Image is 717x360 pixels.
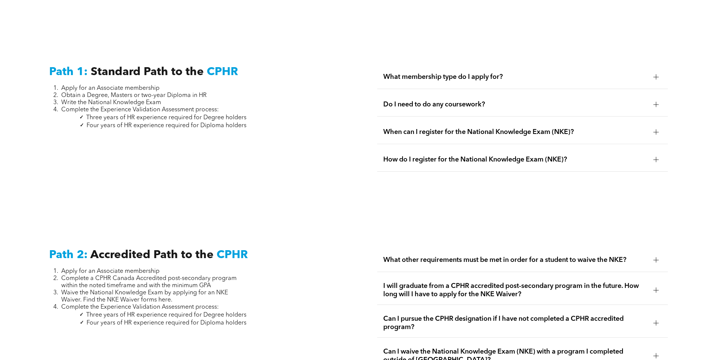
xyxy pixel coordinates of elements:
[217,249,248,261] span: CPHR
[383,282,647,298] span: I will graduate from a CPHR accredited post-secondary program in the future. How long will I have...
[61,85,160,91] span: Apply for an Associate membership
[61,275,237,289] span: Complete a CPHR Canada Accredited post-secondary program within the noted timeframe and with the ...
[383,256,647,264] span: What other requirements must be met in order for a student to waive the NKE?
[61,100,161,106] span: Write the National Knowledge Exam
[383,315,647,331] span: Can I pursue the CPHR designation if I have not completed a CPHR accredited program?
[87,123,246,129] span: Four years of HR experience required for Diploma holders
[383,100,647,109] span: Do I need to do any coursework?
[86,312,246,318] span: Three years of HR experience required for Degree holders
[49,249,88,261] span: Path 2:
[49,66,88,78] span: Path 1:
[61,304,219,310] span: Complete the Experience Validation Assessment process:
[61,92,207,98] span: Obtain a Degree, Masters or two-year Diploma in HR
[61,268,160,274] span: Apply for an Associate membership
[87,320,246,326] span: Four years of HR experience required for Diploma holders
[61,107,219,113] span: Complete the Experience Validation Assessment process:
[61,290,228,303] span: Waive the National Knowledge Exam by applying for an NKE Waiver. Find the NKE Waiver forms here.
[91,66,204,78] span: Standard Path to the
[383,155,647,164] span: How do I register for the National Knowledge Exam (NKE)?
[90,249,214,261] span: Accredited Path to the
[86,115,246,121] span: Three years of HR experience required for Degree holders
[207,66,238,78] span: CPHR
[383,128,647,136] span: When can I register for the National Knowledge Exam (NKE)?
[383,73,647,81] span: What membership type do I apply for?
